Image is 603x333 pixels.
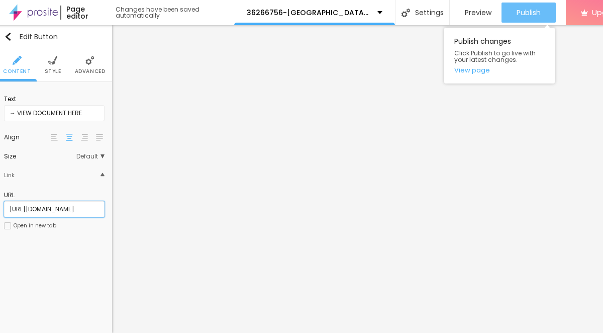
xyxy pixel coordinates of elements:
img: paragraph-right-align.svg [81,134,88,141]
div: IconeLink [4,164,105,186]
div: Changes have been saved automatically [116,7,234,19]
span: Content [3,69,31,74]
span: Default [76,153,105,159]
img: Icone [85,56,94,65]
img: paragraph-left-align.svg [51,134,58,141]
div: Open in new tab [14,223,56,228]
span: Publish [517,9,541,17]
button: Publish [501,3,556,23]
div: Link [4,170,15,181]
img: Icone [48,56,57,65]
div: Edit Button [4,33,58,41]
div: URL [4,191,105,200]
div: Text [4,95,105,104]
img: Icone [100,173,105,177]
img: Icone [13,56,22,65]
a: View page [454,67,545,73]
button: Preview [450,3,501,23]
span: Style [45,69,61,74]
img: paragraph-center-align.svg [66,134,73,141]
div: Size [4,153,76,159]
img: Icone [4,33,12,41]
img: paragraph-justified-align.svg [96,134,103,141]
span: Click Publish to go live with your latest changes. [454,50,545,63]
span: Preview [465,9,491,17]
p: 36266756-[GEOGRAPHIC_DATA] Personal Injury Lawyer [247,9,370,16]
div: Page editor [60,6,106,20]
span: Advanced [75,69,106,74]
div: Align [4,134,49,140]
div: Publish changes [444,28,555,84]
img: Icone [401,9,410,17]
